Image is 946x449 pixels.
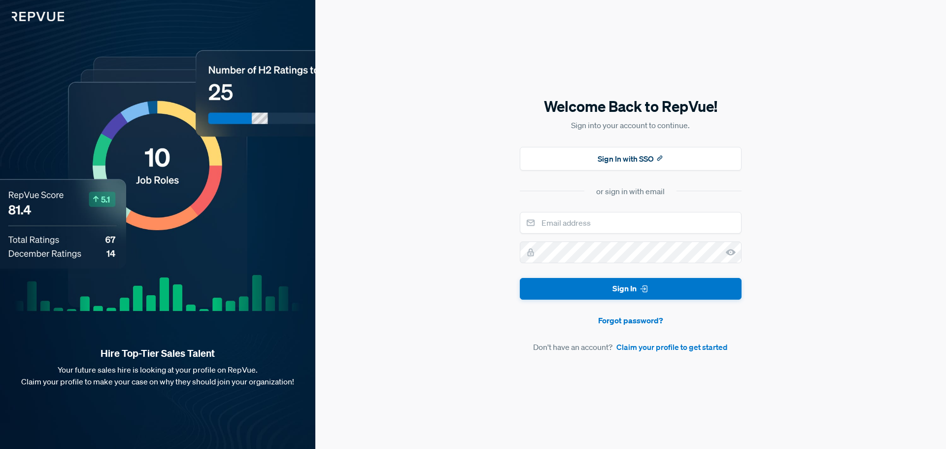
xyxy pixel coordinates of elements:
[520,314,742,326] a: Forgot password?
[16,364,300,387] p: Your future sales hire is looking at your profile on RepVue. Claim your profile to make your case...
[520,212,742,234] input: Email address
[16,347,300,360] strong: Hire Top-Tier Sales Talent
[616,341,728,353] a: Claim your profile to get started
[596,185,665,197] div: or sign in with email
[520,278,742,300] button: Sign In
[520,147,742,171] button: Sign In with SSO
[520,341,742,353] article: Don't have an account?
[520,119,742,131] p: Sign into your account to continue.
[520,96,742,117] h5: Welcome Back to RepVue!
